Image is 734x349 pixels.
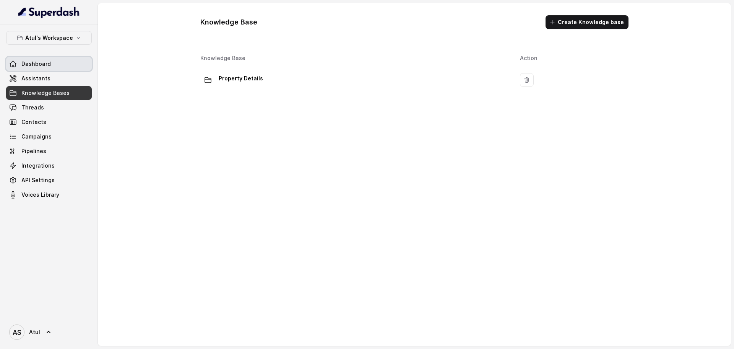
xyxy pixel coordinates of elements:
[21,162,55,170] span: Integrations
[6,115,92,129] a: Contacts
[13,328,21,336] text: AS
[219,72,263,85] p: Property Details
[6,130,92,144] a: Campaigns
[6,101,92,114] a: Threads
[21,191,59,199] span: Voices Library
[21,104,44,111] span: Threads
[197,51,514,66] th: Knowledge Base
[514,51,632,66] th: Action
[6,188,92,202] a: Voices Library
[29,328,40,336] span: Atul
[25,33,73,42] p: Atul's Workspace
[6,159,92,173] a: Integrations
[21,118,46,126] span: Contacts
[6,86,92,100] a: Knowledge Bases
[6,57,92,71] a: Dashboard
[6,173,92,187] a: API Settings
[21,89,70,97] span: Knowledge Bases
[21,133,52,140] span: Campaigns
[21,176,55,184] span: API Settings
[6,31,92,45] button: Atul's Workspace
[546,15,628,29] button: Create Knowledge base
[200,16,257,28] h1: Knowledge Base
[21,147,46,155] span: Pipelines
[6,144,92,158] a: Pipelines
[18,6,80,18] img: light.svg
[6,72,92,85] a: Assistants
[6,321,92,343] a: Atul
[21,60,51,68] span: Dashboard
[21,75,50,82] span: Assistants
